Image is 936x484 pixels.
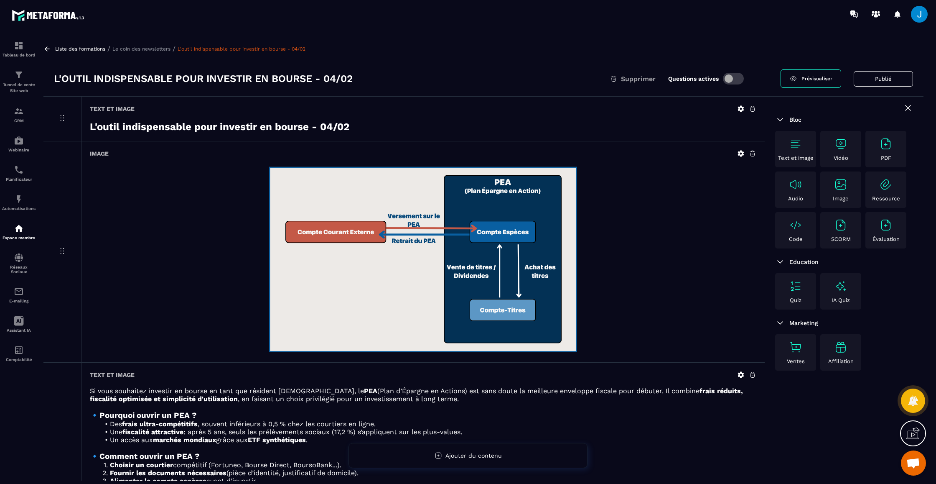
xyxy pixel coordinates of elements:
[90,105,135,112] h6: Text et image
[107,45,110,53] span: /
[110,461,173,469] strong: Choisir un courtier
[90,387,756,403] p: Si vous souhaitez investir en bourse en tant que résident [DEMOGRAPHIC_DATA], le (Plan d’Épargne ...
[2,280,36,310] a: emailemailE-mailing
[178,46,305,52] a: L'outil indispensable pour investir en bourse - 04/02
[153,436,216,444] strong: marchés mondiaux
[2,148,36,152] p: Webinaire
[834,137,847,151] img: text-image no-wrap
[2,246,36,280] a: social-networksocial-networkRéseaux Sociaux
[879,218,893,232] img: text-image no-wrap
[2,188,36,217] a: automationsautomationsAutomatisations
[2,118,36,123] p: CRM
[789,137,802,151] img: text-image no-wrap
[881,155,891,161] p: PDF
[90,452,756,461] h3: 🔹
[879,137,893,151] img: text-image no-wrap
[833,195,849,202] p: Image
[775,257,785,267] img: arrow-down
[122,420,198,428] strong: frais ultra-compétitifs
[2,206,36,211] p: Automatisations
[100,420,756,428] li: Des , souvent inférieurs à 0,5 % chez les courtiers en ligne.
[2,34,36,64] a: formationformationTableau de bord
[832,297,850,303] p: IA Quiz
[789,178,802,191] img: text-image no-wrap
[788,195,803,202] p: Audio
[100,436,756,444] li: Un accès aux grâce aux .
[14,41,24,51] img: formation
[122,428,183,436] strong: fiscalité attractive
[55,46,105,52] a: Liste des formations
[2,357,36,362] p: Comptabilité
[112,46,170,52] a: Le coin des newsletters
[14,194,24,204] img: automations
[14,287,24,297] img: email
[2,100,36,129] a: formationformationCRM
[2,299,36,303] p: E-mailing
[14,165,24,175] img: scheduler
[775,115,785,125] img: arrow-down
[100,469,756,477] li: (pièce d’identité, justificatif de domicile).
[854,71,913,87] button: Publié
[2,339,36,368] a: accountantaccountantComptabilité
[2,310,36,339] a: Assistant IA
[789,236,803,242] p: Code
[775,318,785,328] img: arrow-down
[14,136,24,146] img: automations
[2,177,36,182] p: Planificateur
[831,236,851,242] p: SCORM
[828,358,854,364] p: Affiliation
[879,178,893,191] img: text-image no-wrap
[100,428,756,436] li: Une : après 5 ans, seuls les prélèvements sociaux (17,2 %) s’appliquent sur les plus-values.
[14,253,24,263] img: social-network
[445,452,502,459] span: Ajouter du contenu
[2,328,36,333] p: Assistant IA
[14,106,24,116] img: formation
[789,279,802,293] img: text-image no-wrap
[2,129,36,159] a: automationsautomationsWebinaire
[2,236,36,240] p: Espace membre
[789,259,819,265] span: Education
[789,218,802,232] img: text-image no-wrap
[364,387,377,395] strong: PEA
[2,82,36,94] p: Tunnel de vente Site web
[14,70,24,80] img: formation
[2,53,36,57] p: Tableau de bord
[789,116,801,123] span: Bloc
[789,320,818,326] span: Marketing
[90,121,349,133] strong: L'outil indispensable pour investir en bourse - 04/02
[787,358,805,364] p: Ventes
[14,223,24,233] img: automations
[834,341,847,354] img: text-image
[834,178,847,191] img: text-image no-wrap
[801,76,832,82] span: Prévisualiser
[901,451,926,476] div: Ouvrir le chat
[668,75,719,82] label: Questions actives
[173,45,175,53] span: /
[778,155,814,161] p: Text et image
[248,436,306,444] strong: ETF synthétiques
[2,159,36,188] a: schedulerschedulerPlanificateur
[834,279,847,293] img: text-image
[110,469,226,477] strong: Fournir les documents nécessaires
[834,218,847,232] img: text-image no-wrap
[834,155,848,161] p: Vidéo
[790,297,801,303] p: Quiz
[90,150,109,157] h6: Image
[12,8,87,23] img: logo
[100,461,756,469] li: compétitif (Fortuneo, Bourse Direct, BoursoBank...).
[2,217,36,246] a: automationsautomationsEspace membre
[872,195,900,202] p: Ressource
[14,345,24,355] img: accountant
[99,452,199,461] strong: Comment ouvrir un PEA ?
[54,72,353,85] h3: L'outil indispensable pour investir en bourse - 04/02
[90,411,756,420] h3: 🔹
[2,265,36,274] p: Réseaux Sociaux
[2,64,36,100] a: formationformationTunnel de vente Site web
[781,69,841,88] a: Prévisualiser
[269,166,577,354] img: background
[621,75,656,83] span: Supprimer
[90,387,743,403] strong: frais réduits, fiscalité optimisée et simplicité d'utilisation
[789,341,802,354] img: text-image no-wrap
